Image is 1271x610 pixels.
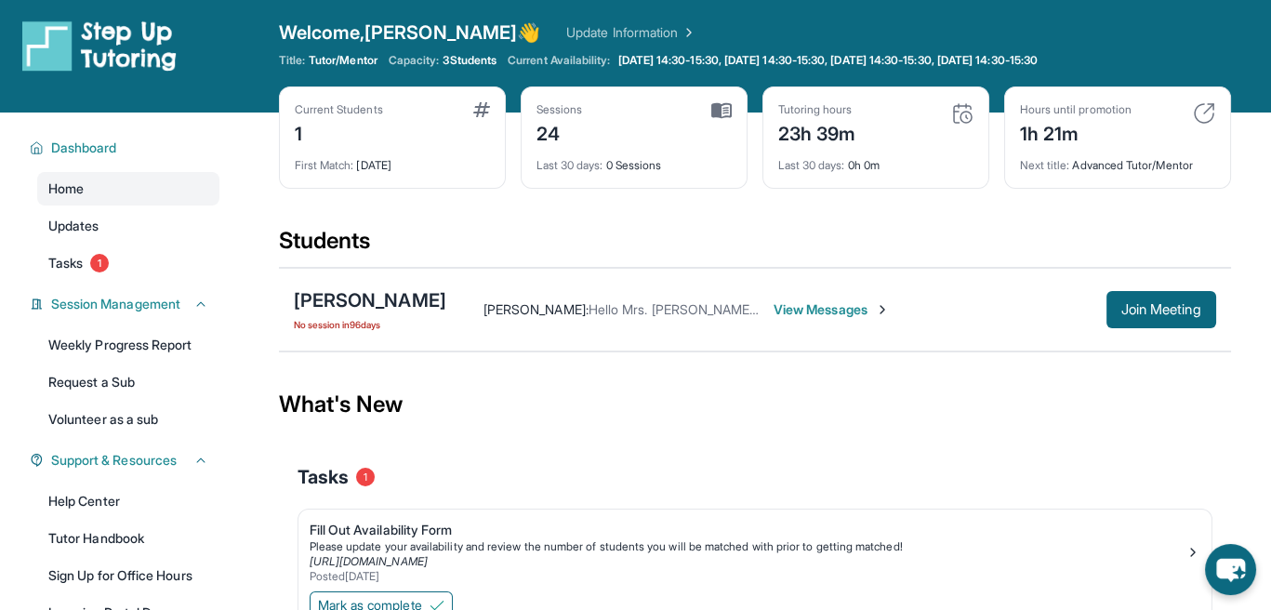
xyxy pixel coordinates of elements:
span: 3 Students [443,53,496,68]
a: [DATE] 14:30-15:30, [DATE] 14:30-15:30, [DATE] 14:30-15:30, [DATE] 14:30-15:30 [615,53,1041,68]
div: Advanced Tutor/Mentor [1020,147,1215,173]
span: Current Availability: [508,53,610,68]
div: 1h 21m [1020,117,1132,147]
div: Students [279,226,1231,267]
a: Tutor Handbook [37,522,219,555]
a: [URL][DOMAIN_NAME] [310,554,428,568]
span: 1 [356,468,375,486]
span: Last 30 days : [778,158,845,172]
span: [PERSON_NAME] : [483,301,589,317]
button: Session Management [44,295,208,313]
span: Last 30 days : [536,158,603,172]
span: [DATE] 14:30-15:30, [DATE] 14:30-15:30, [DATE] 14:30-15:30, [DATE] 14:30-15:30 [618,53,1038,68]
div: [PERSON_NAME] [294,287,446,313]
div: Please update your availability and review the number of students you will be matched with prior ... [310,539,1185,554]
span: 1 [90,254,109,272]
a: Home [37,172,219,206]
span: Join Meeting [1121,304,1201,315]
img: Chevron Right [678,23,696,42]
img: card [951,102,973,125]
span: Session Management [51,295,180,313]
div: [DATE] [295,147,490,173]
a: Help Center [37,484,219,518]
span: Title: [279,53,305,68]
span: Tasks [48,254,83,272]
span: No session in 96 days [294,317,446,332]
button: chat-button [1205,544,1256,595]
img: Chevron-Right [875,302,890,317]
a: Request a Sub [37,365,219,399]
a: Weekly Progress Report [37,328,219,362]
span: Support & Resources [51,451,177,470]
a: Tasks1 [37,246,219,280]
span: Tasks [298,464,349,490]
div: What's New [279,364,1231,445]
div: Posted [DATE] [310,569,1185,584]
div: 23h 39m [778,117,856,147]
span: View Messages [774,300,890,319]
a: Updates [37,209,219,243]
button: Support & Resources [44,451,208,470]
a: Fill Out Availability FormPlease update your availability and review the number of students you w... [298,510,1211,588]
span: First Match : [295,158,354,172]
div: 0 Sessions [536,147,732,173]
span: Capacity: [389,53,440,68]
a: Sign Up for Office Hours [37,559,219,592]
img: card [473,102,490,117]
span: Home [48,179,84,198]
div: Hours until promotion [1020,102,1132,117]
button: Dashboard [44,139,208,157]
div: Current Students [295,102,383,117]
img: card [1193,102,1215,125]
div: 0h 0m [778,147,973,173]
a: Volunteer as a sub [37,403,219,436]
img: card [711,102,732,119]
span: Welcome, [PERSON_NAME] 👋 [279,20,541,46]
span: Updates [48,217,99,235]
span: Dashboard [51,139,117,157]
a: Update Information [566,23,696,42]
button: Join Meeting [1106,291,1216,328]
span: Tutor/Mentor [309,53,377,68]
img: logo [22,20,177,72]
div: 1 [295,117,383,147]
div: Sessions [536,102,583,117]
div: Fill Out Availability Form [310,521,1185,539]
div: 24 [536,117,583,147]
span: Next title : [1020,158,1070,172]
div: Tutoring hours [778,102,856,117]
